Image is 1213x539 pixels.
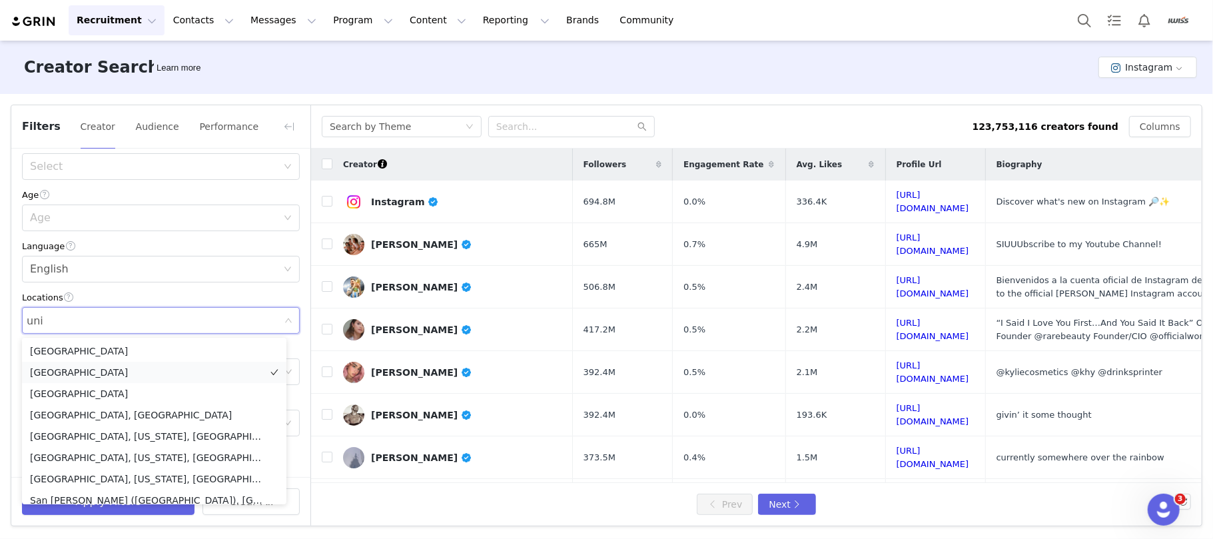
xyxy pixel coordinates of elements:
[22,426,286,447] li: [GEOGRAPHIC_DATA], [US_STATE], [GEOGRAPHIC_DATA]
[683,408,705,422] span: 0.0%
[376,158,388,170] div: Tooltip anchor
[637,122,647,131] i: icon: search
[997,410,1092,420] span: givin’ it some thought
[343,447,364,468] img: v2
[22,119,61,135] span: Filters
[683,159,763,171] span: Engagement Rate
[584,451,615,464] span: 373.5M
[1175,494,1186,504] span: 3
[371,324,472,335] div: [PERSON_NAME]
[897,446,969,469] a: [URL][DOMAIN_NAME]
[24,55,159,79] h3: Creator Search
[343,234,562,255] a: [PERSON_NAME]
[343,191,364,213] img: v2
[402,5,474,35] button: Content
[22,362,286,383] li: [GEOGRAPHIC_DATA]
[325,5,401,35] button: Program
[683,323,705,336] span: 0.5%
[897,159,942,171] span: Profile Url
[584,195,615,209] span: 694.8M
[797,451,818,464] span: 1.5M
[343,319,364,340] img: v2
[475,5,558,35] button: Reporting
[584,238,607,251] span: 665M
[135,116,180,137] button: Audience
[897,360,969,384] a: [URL][DOMAIN_NAME]
[284,163,292,172] i: icon: down
[897,275,969,298] a: [URL][DOMAIN_NAME]
[22,468,286,490] li: [GEOGRAPHIC_DATA], [US_STATE], [GEOGRAPHIC_DATA]
[371,282,472,292] div: [PERSON_NAME]
[897,233,969,256] a: [URL][DOMAIN_NAME]
[897,318,969,341] a: [URL][DOMAIN_NAME]
[22,188,300,202] div: Age
[1130,5,1159,35] button: Notifications
[270,390,278,398] i: icon: check
[997,197,1170,207] span: Discover what's new on Instagram 🔎✨
[242,5,324,35] button: Messages
[1168,10,1189,31] img: c3274796-4da8-44a6-bdef-2ebb4203ae99.png
[1129,116,1191,137] button: Columns
[897,403,969,426] a: [URL][DOMAIN_NAME]
[154,61,203,75] div: Tooltip anchor
[165,5,242,35] button: Contacts
[22,490,286,511] li: San [PERSON_NAME] ([GEOGRAPHIC_DATA]), [GEOGRAPHIC_DATA]
[997,159,1042,171] span: Biography
[1160,10,1202,31] button: Profile
[199,116,259,137] button: Performance
[80,116,116,137] button: Creator
[558,5,611,35] a: Brands
[371,239,472,250] div: [PERSON_NAME]
[284,419,292,428] i: icon: down
[371,452,472,463] div: [PERSON_NAME]
[371,367,472,378] div: [PERSON_NAME]
[270,368,278,376] i: icon: check
[1148,494,1180,526] iframe: Intercom live chat
[683,366,705,379] span: 0.5%
[343,362,562,383] a: [PERSON_NAME]
[758,494,815,515] button: Next
[30,257,69,282] div: English
[797,195,827,209] span: 336.4K
[683,195,705,209] span: 0.0%
[30,211,277,225] div: Age
[797,280,818,294] span: 2.4M
[697,494,753,515] button: Prev
[270,347,278,355] i: icon: check
[69,5,165,35] button: Recruitment
[973,120,1118,134] div: 123,753,116 creators found
[371,197,439,207] div: Instagram
[797,408,827,422] span: 193.6K
[584,323,615,336] span: 417.2M
[683,451,705,464] span: 0.4%
[797,366,818,379] span: 2.1M
[343,447,562,468] a: [PERSON_NAME]
[797,238,818,251] span: 4.9M
[488,116,655,137] input: Search...
[11,15,57,28] img: grin logo
[584,280,615,294] span: 506.8M
[343,404,562,426] a: [PERSON_NAME]
[683,280,705,294] span: 0.5%
[797,159,843,171] span: Avg. Likes
[1100,5,1129,35] a: Tasks
[343,159,377,171] span: Creator
[22,340,286,362] li: [GEOGRAPHIC_DATA]
[22,239,300,253] div: Language
[22,404,286,426] li: [GEOGRAPHIC_DATA], [GEOGRAPHIC_DATA]
[22,290,300,304] div: Locations
[584,366,615,379] span: 392.4M
[270,432,278,440] i: icon: check
[284,368,292,377] i: icon: down
[284,214,292,223] i: icon: down
[343,319,562,340] a: [PERSON_NAME]
[371,410,472,420] div: [PERSON_NAME]
[584,159,627,171] span: Followers
[683,238,705,251] span: 0.7%
[343,362,364,383] img: v2
[22,447,286,468] li: [GEOGRAPHIC_DATA], [US_STATE], [GEOGRAPHIC_DATA]
[897,190,969,213] a: [URL][DOMAIN_NAME]
[343,234,364,255] img: v2
[997,452,1164,462] span: currently somewhere over the rainbow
